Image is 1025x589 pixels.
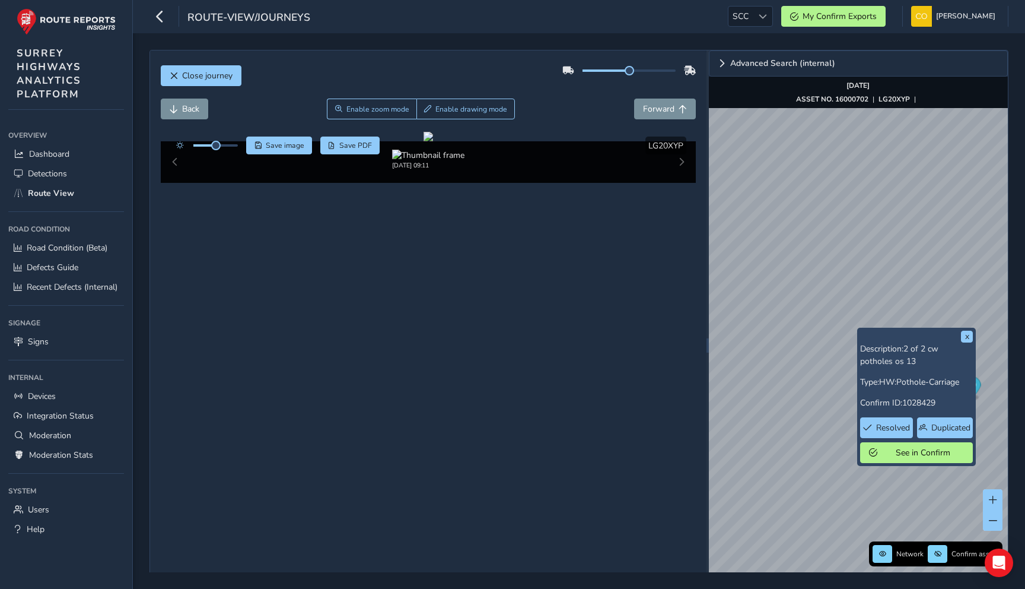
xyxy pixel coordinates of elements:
div: Road Condition [8,220,124,238]
span: Enable drawing mode [435,104,507,114]
a: Moderation Stats [8,445,124,465]
button: Zoom [327,99,416,119]
span: My Confirm Exports [803,11,877,22]
a: Users [8,500,124,520]
a: Route View [8,183,124,203]
span: See in Confirm [881,447,964,458]
span: HW:Pothole-Carriage [879,376,959,388]
div: System [8,482,124,500]
span: Close journey [182,70,233,81]
span: Confirm assets [951,549,999,559]
button: PDF [320,137,380,154]
a: Integration Status [8,406,124,426]
strong: [DATE] [846,81,870,90]
strong: LG20XYP [878,94,910,104]
button: Duplicated [917,417,973,438]
a: Dashboard [8,144,124,164]
span: Integration Status [27,410,94,422]
span: Users [28,504,49,515]
button: Resolved [860,417,913,438]
span: Back [182,103,199,115]
span: 1028429 [902,397,935,408]
a: Help [8,520,124,539]
span: Network [896,549,924,559]
img: Thumbnail frame [392,150,464,161]
a: Moderation [8,426,124,445]
img: rr logo [17,8,116,35]
div: [DATE] 09:11 [392,161,464,170]
a: Road Condition (Beta) [8,238,124,258]
span: [PERSON_NAME] [936,6,995,27]
button: Close journey [161,65,241,86]
div: Overview [8,126,124,144]
span: Moderation [29,430,71,441]
span: Duplicated [931,422,970,433]
span: Save image [266,141,304,150]
span: Signs [28,336,49,347]
span: SCC [728,7,753,26]
p: Type: [860,376,973,388]
div: Map marker [964,377,981,401]
a: Recent Defects (Internal) [8,277,124,297]
span: Dashboard [29,148,69,160]
span: Moderation Stats [29,449,93,461]
a: Expand [709,50,1008,77]
span: Help [27,524,44,535]
span: Route View [28,188,74,199]
span: 2 of 2 cw potholes os 13 [860,343,938,367]
button: My Confirm Exports [781,6,886,27]
div: Internal [8,369,124,387]
a: Detections [8,164,124,183]
button: Back [161,99,208,119]
div: Signage [8,314,124,332]
button: See in Confirm [860,442,973,463]
button: x [961,331,973,343]
a: Defects Guide [8,258,124,277]
span: SURREY HIGHWAYS ANALYTICS PLATFORM [17,46,81,101]
span: Defects Guide [27,262,78,273]
span: Recent Defects (Internal) [27,281,117,293]
span: Detections [28,168,67,179]
a: Devices [8,387,124,406]
span: Enable zoom mode [346,104,409,114]
strong: ASSET NO. 16000702 [796,94,868,104]
span: Resolved [876,422,910,433]
span: LG20XYP [648,140,683,151]
button: Forward [634,99,696,119]
span: Advanced Search (internal) [730,59,835,68]
a: Signs [8,332,124,351]
div: | | [796,94,920,104]
button: [PERSON_NAME] [911,6,999,27]
button: Save [246,137,312,154]
button: Draw [416,99,515,119]
span: Save PDF [339,141,372,150]
img: diamond-layout [911,6,932,27]
span: Devices [28,391,56,402]
p: Confirm ID: [860,397,973,409]
span: Road Condition (Beta) [27,242,107,254]
span: route-view/journeys [187,10,310,27]
div: Open Intercom Messenger [985,549,1013,577]
p: Description: [860,343,973,368]
span: Forward [643,103,674,115]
